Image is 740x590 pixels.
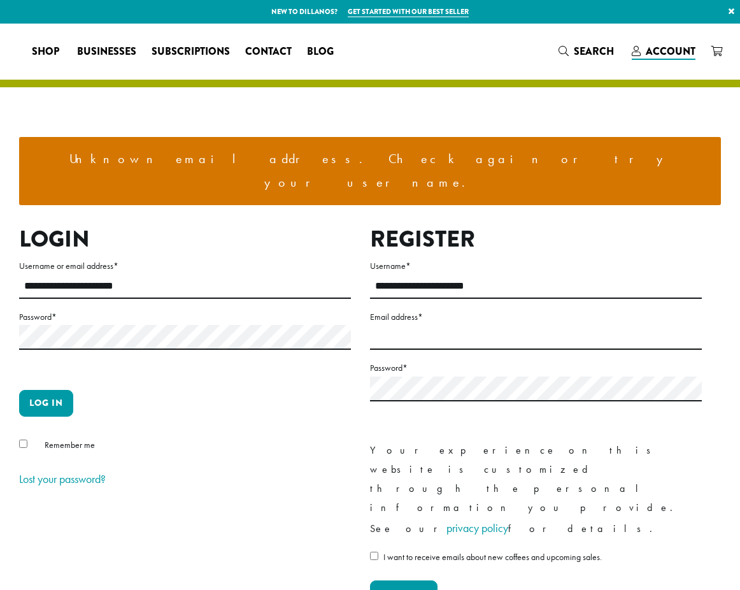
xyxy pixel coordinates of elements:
a: Shop [24,41,69,62]
label: Username or email address [19,258,351,274]
li: Unknown email address. Check again or try your username. [29,147,711,195]
span: Shop [32,44,59,60]
h2: Register [370,226,702,253]
span: I want to receive emails about new coffees and upcoming sales. [383,551,602,563]
span: Subscriptions [152,44,230,60]
label: Password [370,360,702,376]
label: Password [19,309,351,325]
span: Account [646,44,695,59]
button: Log in [19,390,73,417]
a: Lost your password? [19,471,106,486]
span: Remember me [45,439,95,450]
label: Username [370,258,702,274]
p: Your experience on this website is customized through the personal information you provide. See o... [370,441,702,539]
span: Search [574,44,614,59]
a: Search [551,41,624,62]
a: Get started with our best seller [348,6,469,17]
span: Businesses [77,44,136,60]
span: Contact [245,44,292,60]
input: I want to receive emails about new coffees and upcoming sales. [370,552,378,560]
label: Email address [370,309,702,325]
h2: Login [19,226,351,253]
span: Blog [307,44,334,60]
a: privacy policy [446,521,508,535]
